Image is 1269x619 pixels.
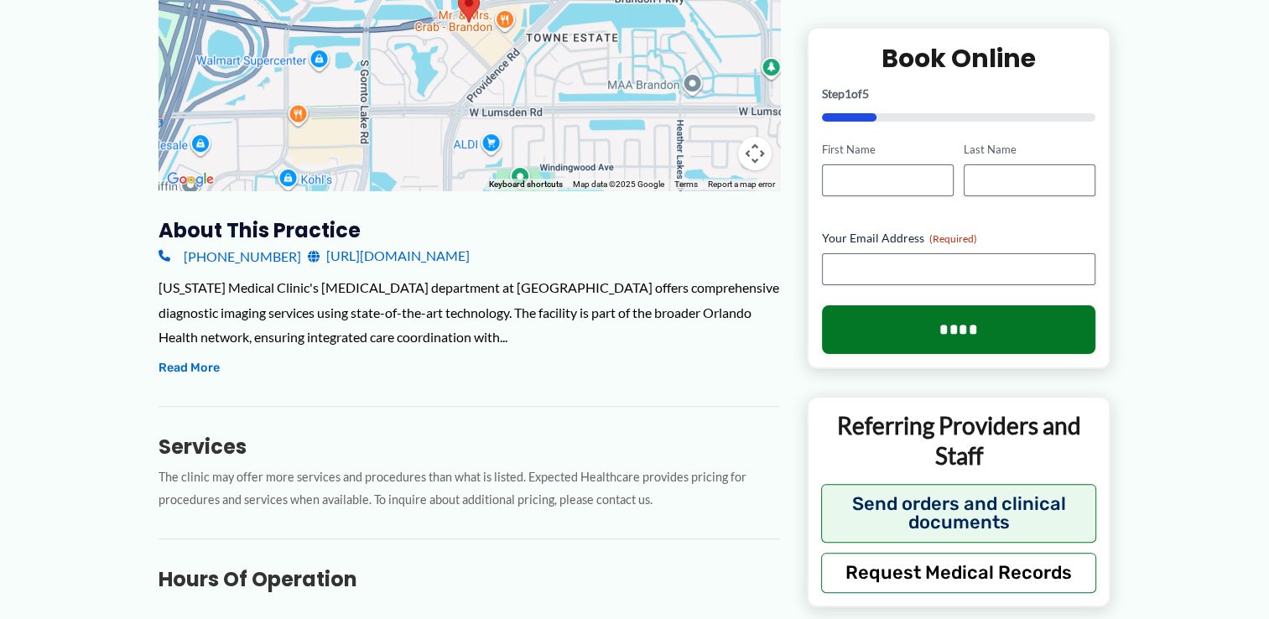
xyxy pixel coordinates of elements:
[308,243,470,268] a: [URL][DOMAIN_NAME]
[821,483,1097,542] button: Send orders and clinical documents
[822,42,1096,75] h2: Book Online
[674,179,698,189] a: Terms (opens in new tab)
[163,169,218,190] img: Google
[822,230,1096,247] label: Your Email Address
[821,410,1097,471] p: Referring Providers and Staff
[159,434,780,460] h3: Services
[159,243,301,268] a: [PHONE_NUMBER]
[822,142,954,158] label: First Name
[862,86,869,101] span: 5
[159,275,780,350] div: [US_STATE] Medical Clinic's [MEDICAL_DATA] department at [GEOGRAPHIC_DATA] offers comprehensive d...
[821,552,1097,592] button: Request Medical Records
[573,179,664,189] span: Map data ©2025 Google
[964,142,1095,158] label: Last Name
[163,169,218,190] a: Open this area in Google Maps (opens a new window)
[159,466,780,512] p: The clinic may offer more services and procedures than what is listed. Expected Healthcare provid...
[708,179,775,189] a: Report a map error
[929,232,977,245] span: (Required)
[489,179,563,190] button: Keyboard shortcuts
[822,88,1096,100] p: Step of
[159,566,780,592] h3: Hours of Operation
[159,358,220,378] button: Read More
[738,137,772,170] button: Map camera controls
[845,86,851,101] span: 1
[159,217,780,243] h3: About this practice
